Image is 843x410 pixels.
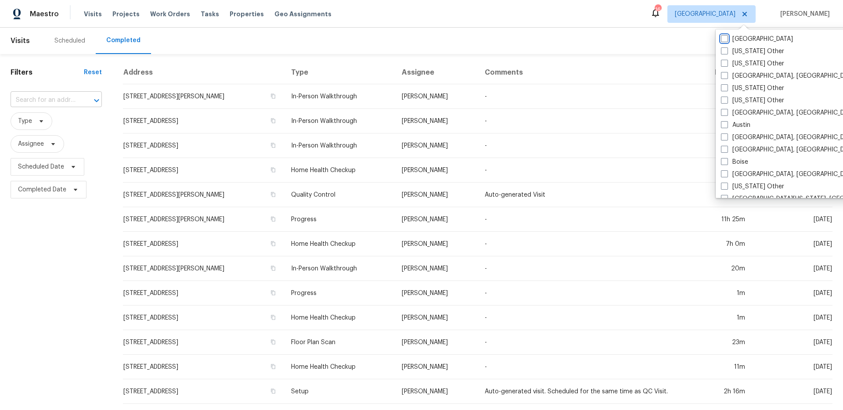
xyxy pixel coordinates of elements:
[478,158,691,183] td: -
[269,166,277,174] button: Copy Address
[123,281,284,306] td: [STREET_ADDRESS]
[752,281,832,306] td: [DATE]
[478,207,691,232] td: -
[691,207,752,232] td: 11h 25m
[269,141,277,149] button: Copy Address
[395,256,478,281] td: [PERSON_NAME]
[752,306,832,330] td: [DATE]
[269,338,277,346] button: Copy Address
[123,232,284,256] td: [STREET_ADDRESS]
[691,158,752,183] td: 1m
[395,330,478,355] td: [PERSON_NAME]
[721,158,748,166] label: Boise
[752,207,832,232] td: [DATE]
[84,10,102,18] span: Visits
[284,158,395,183] td: Home Health Checkup
[112,10,140,18] span: Projects
[150,10,190,18] span: Work Orders
[691,61,752,84] th: Duration
[123,256,284,281] td: [STREET_ADDRESS][PERSON_NAME]
[18,140,44,148] span: Assignee
[284,207,395,232] td: Progress
[691,330,752,355] td: 23m
[691,232,752,256] td: 7h 0m
[395,281,478,306] td: [PERSON_NAME]
[123,109,284,133] td: [STREET_ADDRESS]
[269,363,277,370] button: Copy Address
[284,232,395,256] td: Home Health Checkup
[284,183,395,207] td: Quality Control
[18,185,66,194] span: Completed Date
[123,207,284,232] td: [STREET_ADDRESS][PERSON_NAME]
[478,379,691,404] td: Auto-generated visit. Scheduled for the same time as QC Visit.
[84,68,102,77] div: Reset
[691,84,752,109] td: 19m
[691,109,752,133] td: 14m
[691,133,752,158] td: 11m
[691,306,752,330] td: 1m
[721,182,784,191] label: [US_STATE] Other
[90,94,103,107] button: Open
[284,61,395,84] th: Type
[721,96,784,105] label: [US_STATE] Other
[721,47,784,56] label: [US_STATE] Other
[721,59,784,68] label: [US_STATE] Other
[478,355,691,379] td: -
[123,183,284,207] td: [STREET_ADDRESS][PERSON_NAME]
[201,11,219,17] span: Tasks
[395,306,478,330] td: [PERSON_NAME]
[691,256,752,281] td: 20m
[478,306,691,330] td: -
[691,281,752,306] td: 1m
[284,84,395,109] td: In-Person Walkthrough
[752,232,832,256] td: [DATE]
[123,61,284,84] th: Address
[269,92,277,100] button: Copy Address
[269,264,277,272] button: Copy Address
[777,10,830,18] span: [PERSON_NAME]
[123,379,284,404] td: [STREET_ADDRESS]
[269,313,277,321] button: Copy Address
[11,94,77,107] input: Search for an address...
[721,121,750,129] label: Austin
[284,109,395,133] td: In-Person Walkthrough
[478,281,691,306] td: -
[752,330,832,355] td: [DATE]
[395,84,478,109] td: [PERSON_NAME]
[675,10,735,18] span: [GEOGRAPHIC_DATA]
[284,256,395,281] td: In-Person Walkthrough
[123,158,284,183] td: [STREET_ADDRESS]
[18,117,32,126] span: Type
[123,330,284,355] td: [STREET_ADDRESS]
[478,61,691,84] th: Comments
[18,162,64,171] span: Scheduled Date
[395,379,478,404] td: [PERSON_NAME]
[123,84,284,109] td: [STREET_ADDRESS][PERSON_NAME]
[395,355,478,379] td: [PERSON_NAME]
[691,379,752,404] td: 2h 16m
[752,379,832,404] td: [DATE]
[123,355,284,379] td: [STREET_ADDRESS]
[11,68,84,77] h1: Filters
[752,256,832,281] td: [DATE]
[269,387,277,395] button: Copy Address
[30,10,59,18] span: Maestro
[269,240,277,248] button: Copy Address
[284,306,395,330] td: Home Health Checkup
[395,232,478,256] td: [PERSON_NAME]
[11,31,30,50] span: Visits
[395,133,478,158] td: [PERSON_NAME]
[106,36,140,45] div: Completed
[230,10,264,18] span: Properties
[478,109,691,133] td: -
[395,158,478,183] td: [PERSON_NAME]
[721,84,784,93] label: [US_STATE] Other
[269,191,277,198] button: Copy Address
[395,61,478,84] th: Assignee
[284,133,395,158] td: In-Person Walkthrough
[269,289,277,297] button: Copy Address
[395,183,478,207] td: [PERSON_NAME]
[478,256,691,281] td: -
[284,379,395,404] td: Setup
[284,281,395,306] td: Progress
